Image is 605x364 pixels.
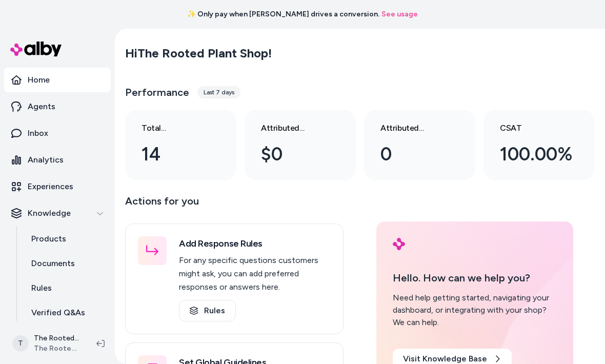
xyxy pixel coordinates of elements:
a: Verified Q&As [21,300,111,325]
h3: CSAT [500,122,573,134]
p: Documents [31,257,75,270]
a: CSAT 100.00% [483,110,595,180]
h3: Performance [125,85,189,99]
h3: Attributed Revenue [261,122,323,134]
button: TThe Rooted Plant Shop ShopifyThe Rooted Plant Shop [6,327,88,360]
a: Attributed Revenue $0 [245,110,356,180]
p: Home [28,74,50,86]
a: Rules [21,276,111,300]
div: 14 [142,140,204,168]
a: Analytics [4,148,111,172]
p: Hello. How can we help you? [393,270,557,286]
span: T [12,335,29,352]
h2: Hi The Rooted Plant Shop ! [125,46,272,61]
p: Rules [31,282,52,294]
span: The Rooted Plant Shop [34,343,80,354]
a: Home [4,68,111,92]
img: alby Logo [393,238,405,250]
a: Inbox [4,121,111,146]
p: Inbox [28,127,48,139]
p: The Rooted Plant Shop Shopify [34,333,80,343]
p: Knowledge [28,207,71,219]
div: $0 [261,140,323,168]
p: Actions for you [125,193,344,217]
a: Attributed Orders 0 [364,110,475,180]
h3: Attributed Orders [380,122,442,134]
div: Need help getting started, navigating your dashboard, or integrating with your shop? We can help. [393,292,557,329]
a: Agents [4,94,111,119]
div: 100.00% [500,140,573,168]
div: 0 [380,140,442,168]
div: Last 7 days [197,86,240,98]
p: Verified Q&As [31,307,85,319]
p: Experiences [28,180,73,193]
a: Experiences [4,174,111,199]
a: Documents [21,251,111,276]
p: Analytics [28,154,64,166]
p: For any specific questions customers might ask, you can add preferred responses or answers here. [179,254,331,294]
p: Products [31,233,66,245]
a: Products [21,227,111,251]
a: Rules [179,300,236,321]
button: Knowledge [4,201,111,226]
a: Total conversations 14 [125,110,236,180]
p: Agents [28,100,55,113]
h3: Total conversations [142,122,204,134]
h3: Add Response Rules [179,236,331,251]
a: See usage [381,9,418,19]
img: alby Logo [10,42,62,56]
span: ✨ Only pay when [PERSON_NAME] drives a conversion. [187,9,379,19]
